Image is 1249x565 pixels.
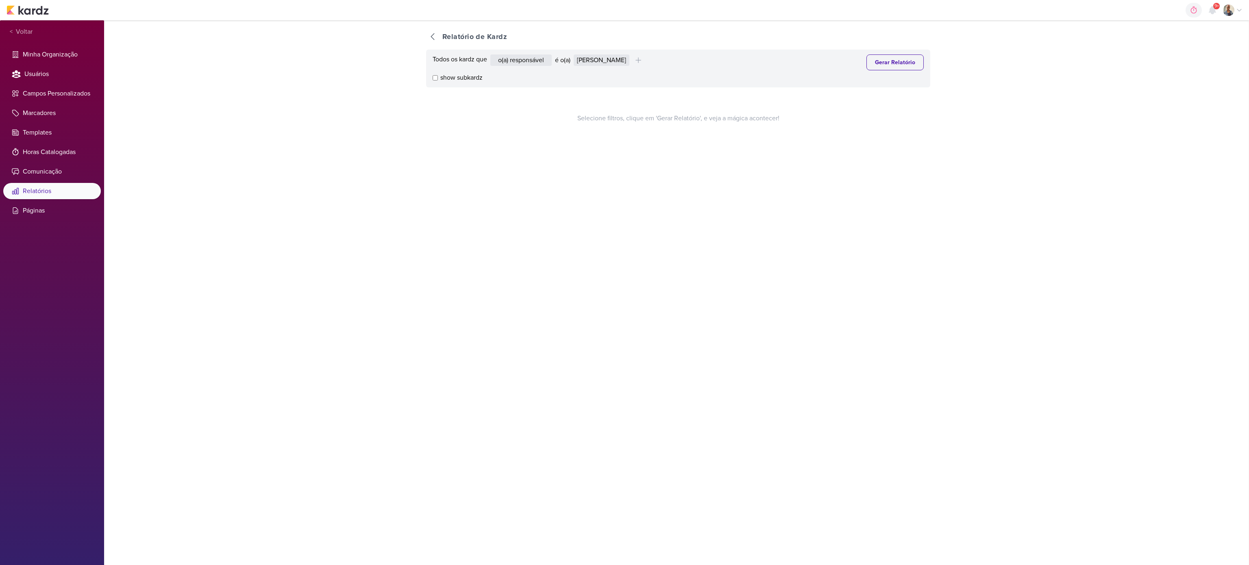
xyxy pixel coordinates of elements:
div: é o(a) [555,55,570,65]
span: show subkardz [440,73,483,83]
li: Minha Organização [3,46,101,63]
img: kardz.app [7,5,49,15]
span: 9+ [1214,3,1219,9]
span: Selecione filtros, clique em 'Gerar Relatório', e veja a mágica acontecer! [577,113,779,123]
li: Páginas [3,202,101,219]
span: Voltar [13,27,33,37]
li: Usuários [3,66,101,82]
input: show subkardz [433,75,438,80]
button: Gerar Relatório [866,54,924,70]
li: Marcadores [3,105,101,121]
div: Todos os kardz que [433,54,487,66]
li: Templates [3,124,101,141]
li: Campos Personalizados [3,85,101,102]
div: Relatório de Kardz [442,31,507,42]
img: Iara Santos [1223,4,1234,16]
span: < [10,27,13,37]
li: Relatórios [3,183,101,199]
li: Horas Catalogadas [3,144,101,160]
li: Comunicação [3,163,101,180]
